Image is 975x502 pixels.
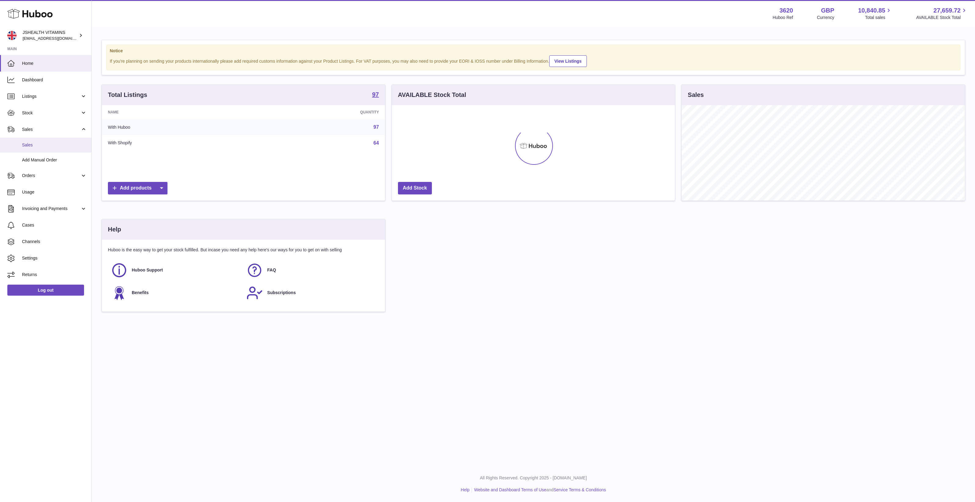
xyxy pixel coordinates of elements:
[933,6,961,15] span: 27,659.72
[22,110,80,116] span: Stock
[22,157,87,163] span: Add Manual Order
[111,262,240,279] a: Huboo Support
[22,239,87,245] span: Channels
[267,290,296,296] span: Subscriptions
[22,272,87,278] span: Returns
[111,285,240,301] a: Benefits
[779,6,793,15] strong: 3620
[246,262,376,279] a: FAQ
[102,135,255,151] td: With Shopify
[267,267,276,273] span: FAQ
[22,61,87,66] span: Home
[22,255,87,261] span: Settings
[108,225,121,234] h3: Help
[110,48,957,54] strong: Notice
[7,31,17,40] img: internalAdmin-3620@internal.huboo.com
[22,222,87,228] span: Cases
[554,487,606,492] a: Service Terms & Conditions
[461,487,470,492] a: Help
[549,55,587,67] a: View Listings
[108,91,147,99] h3: Total Listings
[255,105,385,119] th: Quantity
[916,6,968,20] a: 27,659.72 AVAILABLE Stock Total
[398,91,466,99] h3: AVAILABLE Stock Total
[688,91,704,99] h3: Sales
[22,127,80,132] span: Sales
[398,182,432,194] a: Add Stock
[108,182,167,194] a: Add products
[22,189,87,195] span: Usage
[23,36,90,41] span: [EMAIL_ADDRESS][DOMAIN_NAME]
[7,285,84,296] a: Log out
[22,206,80,212] span: Invoicing and Payments
[110,54,957,67] div: If you're planning on sending your products internationally please add required customs informati...
[22,94,80,99] span: Listings
[22,142,87,148] span: Sales
[132,267,163,273] span: Huboo Support
[773,15,793,20] div: Huboo Ref
[22,77,87,83] span: Dashboard
[858,6,892,20] a: 10,840.85 Total sales
[372,91,379,98] strong: 97
[246,285,376,301] a: Subscriptions
[97,475,970,481] p: All Rights Reserved. Copyright 2025 - [DOMAIN_NAME]
[22,173,80,179] span: Orders
[821,6,834,15] strong: GBP
[472,487,606,493] li: and
[372,91,379,99] a: 97
[858,6,885,15] span: 10,840.85
[23,30,78,41] div: JSHEALTH VITAMINS
[373,140,379,146] a: 64
[102,105,255,119] th: Name
[102,119,255,135] td: With Huboo
[817,15,834,20] div: Currency
[132,290,149,296] span: Benefits
[474,487,546,492] a: Website and Dashboard Terms of Use
[108,247,379,253] p: Huboo is the easy way to get your stock fulfilled. But incase you need any help here's our ways f...
[916,15,968,20] span: AVAILABLE Stock Total
[865,15,892,20] span: Total sales
[373,124,379,130] a: 97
